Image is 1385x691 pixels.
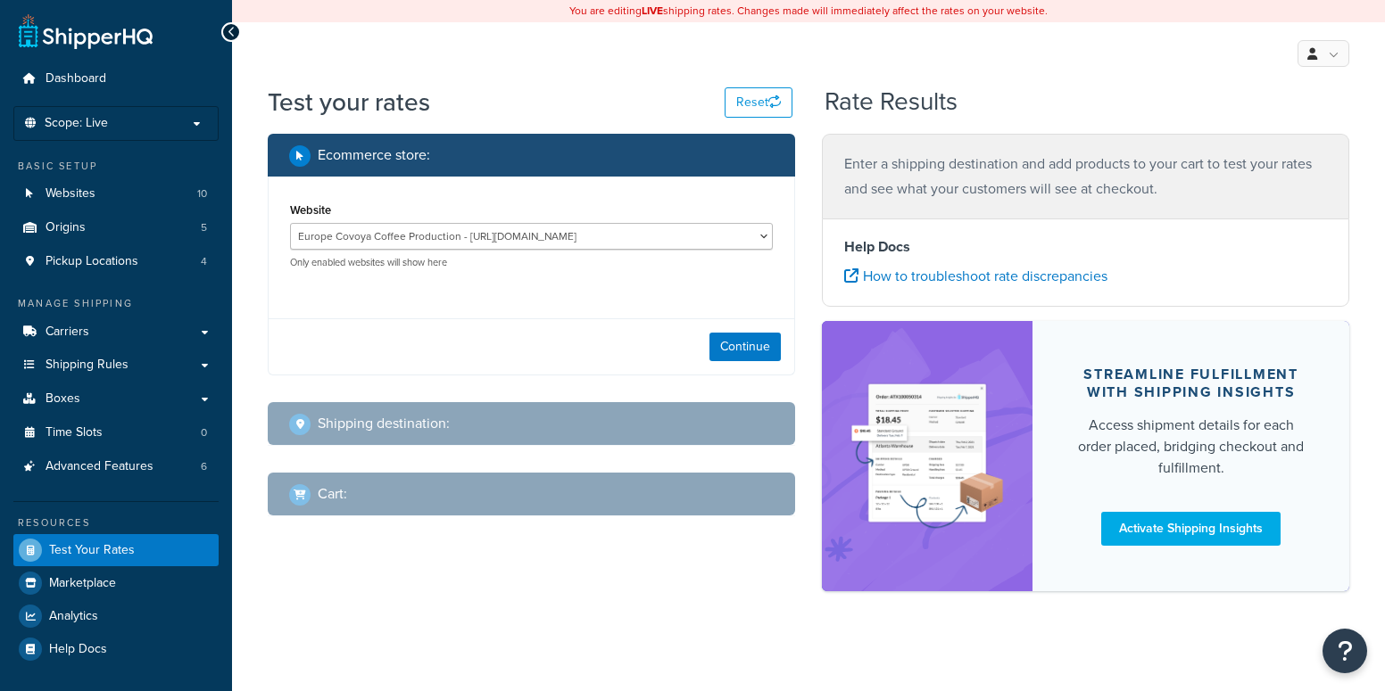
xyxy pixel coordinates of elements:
div: Basic Setup [13,159,219,174]
li: Origins [13,211,219,244]
h2: Ecommerce store : [318,147,430,163]
span: Boxes [46,391,80,407]
button: Reset [725,87,792,118]
a: Test Your Rates [13,534,219,566]
a: Pickup Locations4 [13,245,219,278]
li: Websites [13,177,219,210]
a: Time Slots0 [13,416,219,449]
span: Origins [46,220,86,235]
span: Dashboard [46,71,106,86]
span: Scope: Live [45,116,108,131]
a: Origins5 [13,211,219,244]
span: Time Slots [46,425,103,440]
a: Dashboard [13,62,219,95]
span: Analytics [49,609,98,624]
p: Only enabled websites will show here [290,256,773,269]
a: How to troubleshoot rate discrepancies [844,266,1107,286]
span: Help Docs [49,642,107,657]
h1: Test your rates [268,85,430,119]
span: Test Your Rates [49,543,135,558]
a: Analytics [13,600,219,632]
span: 6 [201,459,207,474]
button: Continue [709,333,781,361]
span: 5 [201,220,207,235]
b: LIVE [642,3,663,19]
p: Enter a shipping destination and add products to your cart to test your rates and see what your c... [844,152,1327,202]
a: Activate Shipping Insights [1101,512,1281,546]
a: Boxes [13,383,219,415]
span: Advanced Features [46,459,153,474]
h2: Cart : [318,486,347,502]
li: Time Slots [13,416,219,449]
button: Open Resource Center [1323,629,1367,673]
div: Manage Shipping [13,296,219,311]
span: Marketplace [49,576,116,591]
h2: Shipping destination : [318,415,450,432]
h2: Rate Results [825,88,958,116]
span: Pickup Locations [46,254,138,269]
a: Shipping Rules [13,349,219,382]
span: 4 [201,254,207,269]
li: Advanced Features [13,450,219,483]
label: Website [290,203,331,217]
h4: Help Docs [844,236,1327,258]
span: Shipping Rules [46,358,129,373]
a: Marketplace [13,567,219,599]
a: Carriers [13,316,219,349]
span: Carriers [46,325,89,340]
span: Websites [46,186,95,202]
li: Pickup Locations [13,245,219,278]
a: Websites10 [13,177,219,210]
img: feature-image-si-e24932ea9b9fcd0ff835db86be1ff8d589347e8876e1638d903ea230a36726be.png [849,348,1006,563]
div: Access shipment details for each order placed, bridging checkout and fulfillment. [1075,415,1306,479]
span: 10 [197,186,207,202]
div: Streamline Fulfillment with Shipping Insights [1075,366,1306,401]
div: Resources [13,515,219,531]
a: Advanced Features6 [13,450,219,483]
a: Help Docs [13,633,219,665]
span: 0 [201,425,207,440]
